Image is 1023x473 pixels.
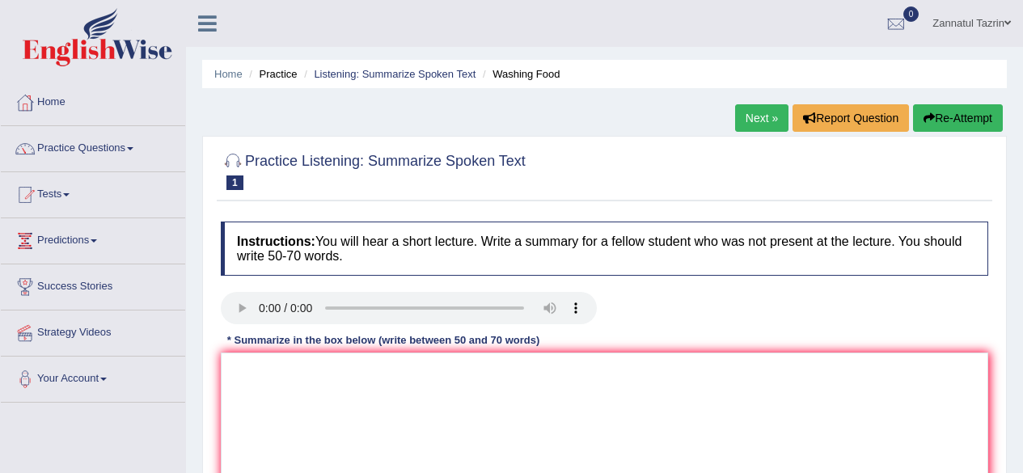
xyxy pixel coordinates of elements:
[1,80,185,120] a: Home
[245,66,297,82] li: Practice
[793,104,909,132] button: Report Question
[314,68,476,80] a: Listening: Summarize Spoken Text
[214,68,243,80] a: Home
[479,66,560,82] li: Washing Food
[1,264,185,305] a: Success Stories
[226,175,243,190] span: 1
[221,332,546,348] div: * Summarize in the box below (write between 50 and 70 words)
[903,6,919,22] span: 0
[1,310,185,351] a: Strategy Videos
[1,172,185,213] a: Tests
[735,104,788,132] a: Next »
[237,234,315,248] b: Instructions:
[913,104,1003,132] button: Re-Attempt
[221,150,526,190] h2: Practice Listening: Summarize Spoken Text
[1,218,185,259] a: Predictions
[1,357,185,397] a: Your Account
[1,126,185,167] a: Practice Questions
[221,222,988,276] h4: You will hear a short lecture. Write a summary for a fellow student who was not present at the le...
